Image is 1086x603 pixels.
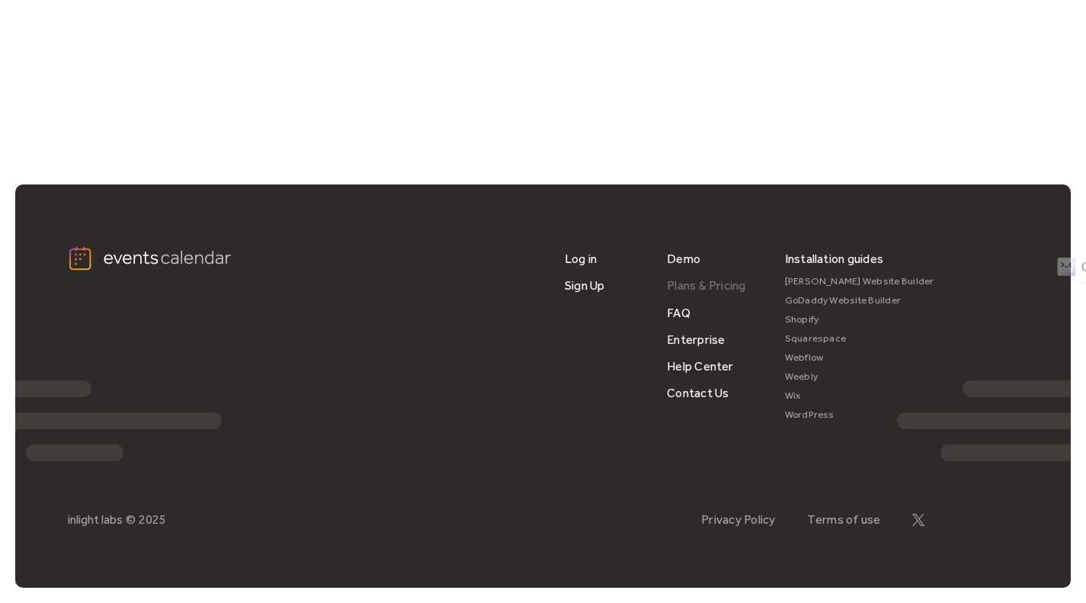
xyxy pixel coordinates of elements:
[785,272,934,291] a: [PERSON_NAME] Website Builder
[667,380,729,406] a: Contact Us
[667,353,734,380] a: Help Center
[667,326,725,353] a: Enterprise
[68,512,135,527] div: inlight labs ©
[565,245,597,272] a: Log in
[701,512,775,527] a: Privacy Policy
[785,367,934,386] a: Weebly
[785,329,934,348] a: Squarespace
[785,406,934,425] a: WordPress
[785,245,884,272] div: Installation guides
[807,512,881,527] a: Terms of use
[139,512,166,527] div: 2025
[565,272,605,299] a: Sign Up
[667,272,746,299] a: Plans & Pricing
[785,386,934,406] a: Wix
[785,310,934,329] a: Shopify
[667,245,700,272] a: Demo
[785,291,934,310] a: GoDaddy Website Builder
[785,348,934,367] a: Webflow
[667,300,690,326] a: FAQ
